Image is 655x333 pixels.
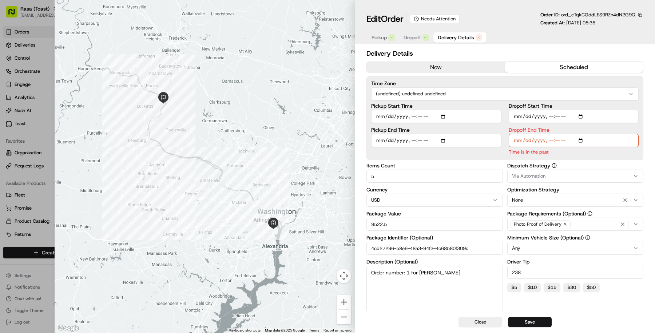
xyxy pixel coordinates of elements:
[507,211,644,216] label: Package Requirements (Optional)
[7,125,19,137] img: Zach Benton
[7,94,49,100] div: Past conversations
[56,324,80,333] a: Open this area in Google Maps (opens a new window)
[371,127,501,132] label: Pickup End Time
[4,159,59,173] a: 📗Knowledge Base
[64,112,79,118] span: [DATE]
[367,62,505,73] button: now
[15,69,28,82] img: 4281594248423_2fcf9dad9f2a874258b8_72.png
[366,211,503,216] label: Package Value
[512,173,545,179] span: Via Automation
[540,20,595,26] p: Created At:
[229,328,261,333] button: Keyboard shortcuts
[15,162,56,170] span: Knowledge Base
[59,159,120,173] a: 💻API Documentation
[404,34,421,41] span: Dropoff
[438,34,474,41] span: Delivery Details
[507,283,521,292] button: $5
[366,48,643,59] h2: Delivery Details
[61,163,67,169] div: 💻
[23,112,59,118] span: [PERSON_NAME]
[514,221,561,227] span: Photo Proof of Delivery
[366,163,503,168] label: Items Count
[113,93,132,102] button: See all
[371,81,639,86] label: Time Zone
[51,180,88,186] a: Powered byPylon
[72,180,88,186] span: Pylon
[7,106,19,117] img: Masood Aslam
[323,328,353,332] a: Report a map error
[587,211,592,216] button: Package Requirements (Optional)
[7,29,132,40] p: Welcome 👋
[337,310,351,324] button: Zoom out
[372,34,387,41] span: Pickup
[265,328,305,332] span: Map data ©2025 Google
[56,324,80,333] img: Google
[19,47,131,54] input: Got a question? Start typing here...
[337,269,351,283] button: Map camera controls
[124,71,132,80] button: Start new chat
[509,127,639,132] label: Dropoff End Time
[458,317,502,327] button: Close
[507,266,644,279] input: Enter driver tip
[552,163,557,168] button: Dispatch Strategy
[566,20,595,26] span: [DATE] 05:35
[7,163,13,169] div: 📗
[309,328,319,332] a: Terms (opens in new tab)
[544,283,560,292] button: $15
[507,170,644,183] button: Via Automation
[507,259,644,264] label: Driver Tip
[366,218,503,231] input: Enter package value
[64,132,79,138] span: [DATE]
[507,163,644,168] label: Dispatch Strategy
[60,132,63,138] span: •
[366,266,503,318] textarea: Order number: 1 for [PERSON_NAME]
[371,103,501,108] label: Pickup Start Time
[583,283,600,292] button: $50
[512,197,523,203] span: None
[337,295,351,309] button: Zoom in
[561,12,635,18] span: ord_cTqkCGddLES9RZn4dN2G9Q
[69,162,117,170] span: API Documentation
[60,112,63,118] span: •
[508,317,552,327] button: Save
[366,170,503,183] input: Enter items count
[381,13,404,25] span: Order
[505,62,643,73] button: scheduled
[585,235,590,240] button: Minimum Vehicle Size (Optional)
[23,132,59,138] span: [PERSON_NAME]
[507,218,644,231] button: Photo Proof of Delivery
[366,242,503,255] input: Enter package identifier
[33,76,100,82] div: We're available if you need us!
[410,15,460,23] div: Needs Attention
[366,187,503,192] label: Currency
[507,194,644,207] button: None
[540,12,635,18] p: Order ID:
[7,7,22,21] img: Nash
[563,283,580,292] button: $30
[366,235,503,240] label: Package Identifier (Optional)
[509,103,639,108] label: Dropoff Start Time
[507,235,644,240] label: Minimum Vehicle Size (Optional)
[524,283,541,292] button: $10
[33,69,119,76] div: Start new chat
[366,13,404,25] h1: Edit
[366,259,503,264] label: Description (Optional)
[7,69,20,82] img: 1736555255976-a54dd68f-1ca7-489b-9aae-adbdc363a1c4
[507,187,644,192] label: Optimization Strategy
[509,148,639,155] p: Time is in the past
